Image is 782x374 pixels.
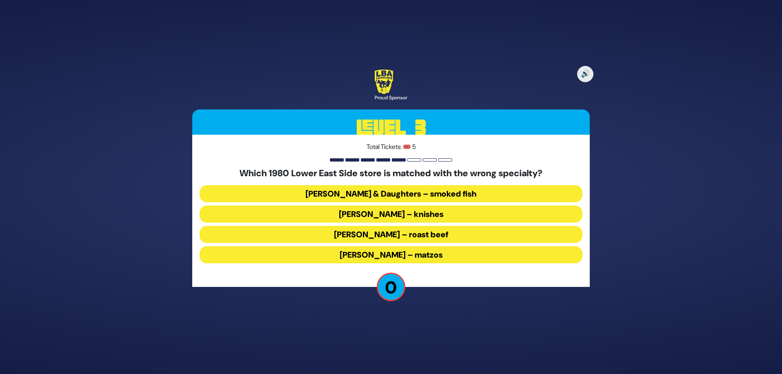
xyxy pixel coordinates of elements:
div: Proud Sponsor [375,94,407,101]
p: Total Tickets: 🎟️ 5 [200,142,582,152]
button: 🔊 [577,66,593,82]
button: [PERSON_NAME] – roast beef [200,226,582,243]
button: [PERSON_NAME] – matzos [200,246,582,263]
h5: Which 1980 Lower East Side store is matched with the wrong specialty? [200,168,582,179]
p: 0 [377,273,405,301]
button: [PERSON_NAME] – knishes [200,206,582,223]
h3: Level 3 [192,109,590,146]
img: LBA [375,70,393,94]
button: [PERSON_NAME] & Daughters – smoked fish [200,185,582,202]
